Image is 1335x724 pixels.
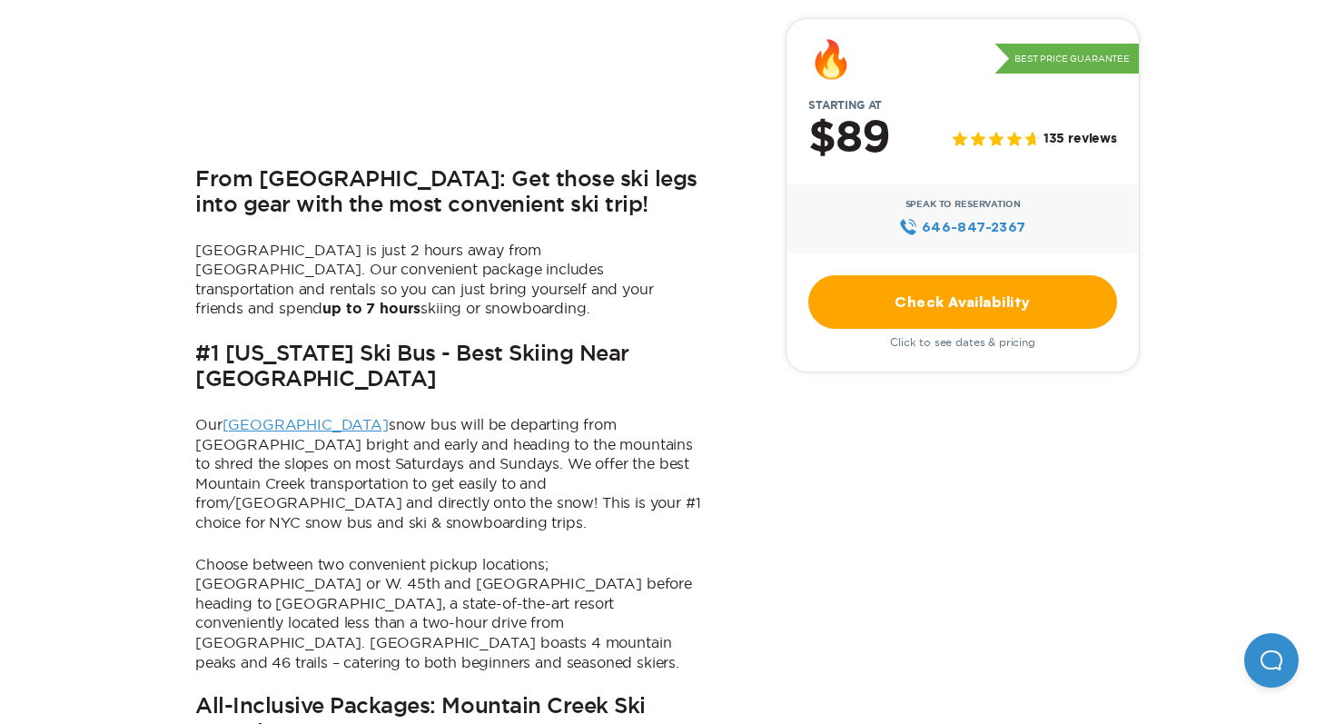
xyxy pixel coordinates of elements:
[786,99,904,112] span: Starting at
[994,44,1139,74] p: Best Price Guarantee
[922,217,1026,237] span: 646‍-847‍-2367
[890,336,1035,349] span: Click to see dates & pricing
[195,415,704,533] p: Our snow bus will be departing from [GEOGRAPHIC_DATA] bright and early and heading to the mountai...
[808,115,890,163] h2: $89
[808,41,854,77] div: 🔥
[905,199,1021,210] span: Speak to Reservation
[195,167,704,219] h2: From [GEOGRAPHIC_DATA]: Get those ski legs into gear with the most convenient ski trip!
[195,342,704,393] h2: #1 [US_STATE] Ski Bus - Best Skiing Near [GEOGRAPHIC_DATA]
[222,416,389,432] a: [GEOGRAPHIC_DATA]
[1244,633,1299,688] iframe: Help Scout Beacon - Open
[808,275,1117,329] a: Check Availability
[195,555,704,673] p: Choose between two convenient pickup locations; [GEOGRAPHIC_DATA] or W. 45th and [GEOGRAPHIC_DATA...
[195,241,704,320] p: [GEOGRAPHIC_DATA] is just 2 hours away from [GEOGRAPHIC_DATA]. Our convenient package includes tr...
[322,302,420,316] b: up to 7 hours
[1043,133,1117,148] span: 135 reviews
[899,217,1025,237] a: 646‍-847‍-2367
